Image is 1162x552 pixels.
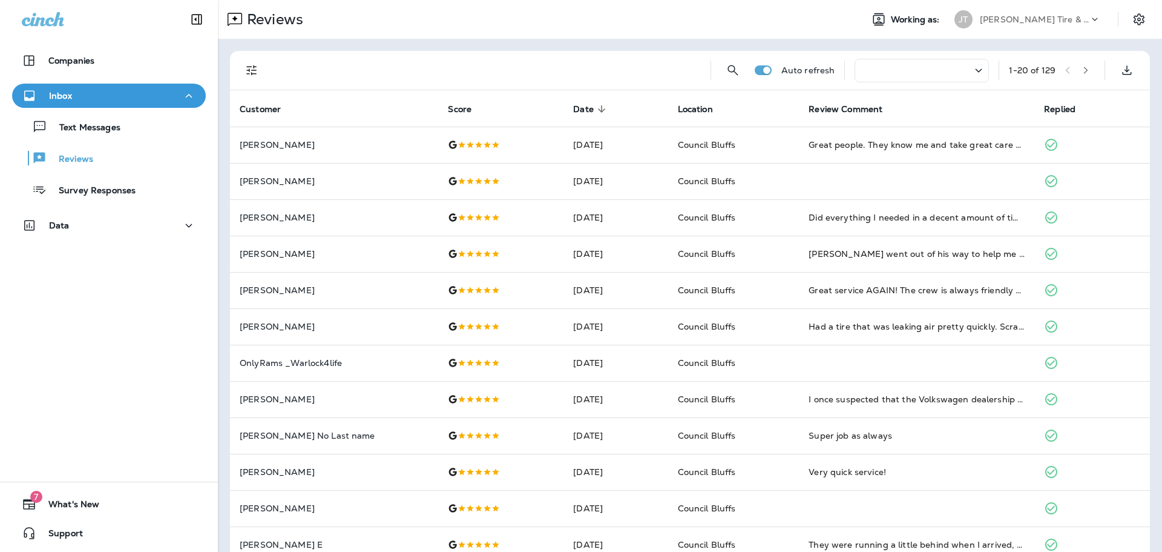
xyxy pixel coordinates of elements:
div: Did everything I needed in a decent amount of time and kept me informed of the progress. Plus the... [809,211,1025,224]
div: Jacob went out of his way to help me out this morning! Excellent service and Excellent staff. Tha... [809,248,1025,260]
div: They were running a little behind when I arrived, but they were upfront about it and still tried ... [809,539,1025,551]
td: [DATE] [563,127,668,163]
p: Text Messages [47,122,120,134]
p: [PERSON_NAME] [240,394,428,404]
td: [DATE] [563,163,668,199]
div: Very quick service! [809,466,1025,478]
span: Date [573,104,609,115]
p: [PERSON_NAME] Tire & Auto [980,15,1089,24]
td: [DATE] [563,272,668,308]
span: Council Bluffs [678,357,736,368]
span: Council Bluffs [678,467,736,477]
span: Score [448,104,471,115]
span: Council Bluffs [678,139,736,150]
p: Companies [48,56,94,65]
td: [DATE] [563,199,668,236]
span: Location [678,104,713,115]
p: [PERSON_NAME] No Last name [240,431,428,441]
span: Council Bluffs [678,394,736,405]
button: Companies [12,48,206,73]
button: Settings [1128,8,1150,30]
span: Council Bluffs [678,503,736,514]
td: [DATE] [563,236,668,272]
td: [DATE] [563,454,668,490]
p: Auto refresh [781,65,835,75]
span: Score [448,104,487,115]
button: Export as CSV [1115,58,1139,82]
button: Support [12,521,206,545]
p: [PERSON_NAME] [240,140,428,150]
p: [PERSON_NAME] [240,249,428,259]
div: Super job as always [809,430,1025,442]
span: Council Bluffs [678,248,736,259]
span: What's New [36,499,99,514]
p: Data [49,221,70,230]
button: Text Messages [12,114,206,139]
td: [DATE] [563,490,668,527]
p: [PERSON_NAME] [240,504,428,513]
span: Council Bluffs [678,212,736,223]
span: Date [573,104,594,115]
div: JT [954,10,973,28]
span: Customer [240,104,281,115]
p: Survey Responses [47,185,136,197]
button: 7What's New [12,492,206,516]
span: Review Comment [809,104,898,115]
span: Customer [240,104,297,115]
div: Had a tire that was leaking air pretty quickly. Scrambling around to find a place around 430pm. W... [809,321,1025,333]
span: Replied [1044,104,1091,115]
button: Data [12,213,206,238]
p: Inbox [49,91,72,101]
span: Working as: [891,15,942,25]
p: [PERSON_NAME] [240,285,428,295]
div: Great service AGAIN! The crew is always friendly with a sense of humor. And the mechanics know wh... [809,284,1025,296]
span: Council Bluffs [678,321,736,332]
p: Reviews [242,10,303,28]
button: Search Reviews [721,58,745,82]
p: OnlyRams _Warlock4life [240,358,428,368]
span: Council Bluffs [678,285,736,296]
p: Reviews [47,154,93,165]
button: Reviews [12,145,206,171]
button: Collapse Sidebar [180,7,214,32]
button: Survey Responses [12,177,206,202]
button: Inbox [12,84,206,108]
span: Support [36,528,83,543]
button: Filters [240,58,264,82]
p: [PERSON_NAME] E [240,540,428,550]
span: Review Comment [809,104,882,115]
p: [PERSON_NAME] [240,322,428,331]
td: [DATE] [563,308,668,345]
td: [DATE] [563,345,668,381]
span: 7 [30,491,42,503]
div: I once suspected that the Volkswagen dealership was trying to rip me off and brought my Golf to J... [809,393,1025,405]
span: Council Bluffs [678,539,736,550]
div: Great people. They know me and take great care of my cars. Very personable and welcoming place. T... [809,139,1025,151]
span: Location [678,104,729,115]
p: [PERSON_NAME] [240,213,428,222]
td: [DATE] [563,381,668,417]
div: 1 - 20 of 129 [1009,65,1055,75]
span: Replied [1044,104,1075,115]
td: [DATE] [563,417,668,454]
span: Council Bluffs [678,176,736,187]
span: Council Bluffs [678,430,736,441]
p: [PERSON_NAME] [240,176,428,186]
p: [PERSON_NAME] [240,467,428,477]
